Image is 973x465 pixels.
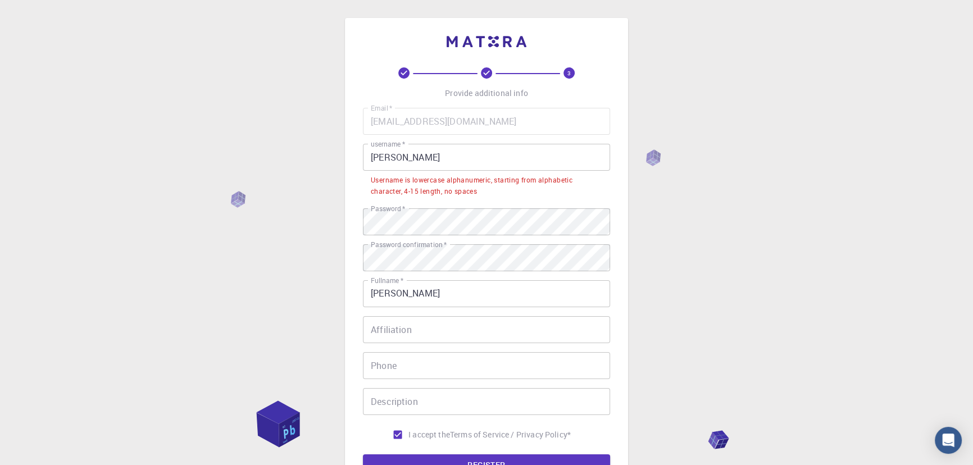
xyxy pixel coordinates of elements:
[408,429,450,440] span: I accept the
[371,276,403,285] label: Fullname
[450,429,571,440] p: Terms of Service / Privacy Policy *
[371,204,405,213] label: Password
[445,88,528,99] p: Provide additional info
[450,429,571,440] a: Terms of Service / Privacy Policy*
[935,427,962,454] div: Open Intercom Messenger
[22,8,63,18] span: Support
[371,240,447,249] label: Password confirmation
[371,139,405,149] label: username
[371,103,392,113] label: Email
[567,69,571,77] text: 3
[371,175,602,197] div: Username is lowercase alphanumeric, starting from alphabetic character, 4-15 length, no spaces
